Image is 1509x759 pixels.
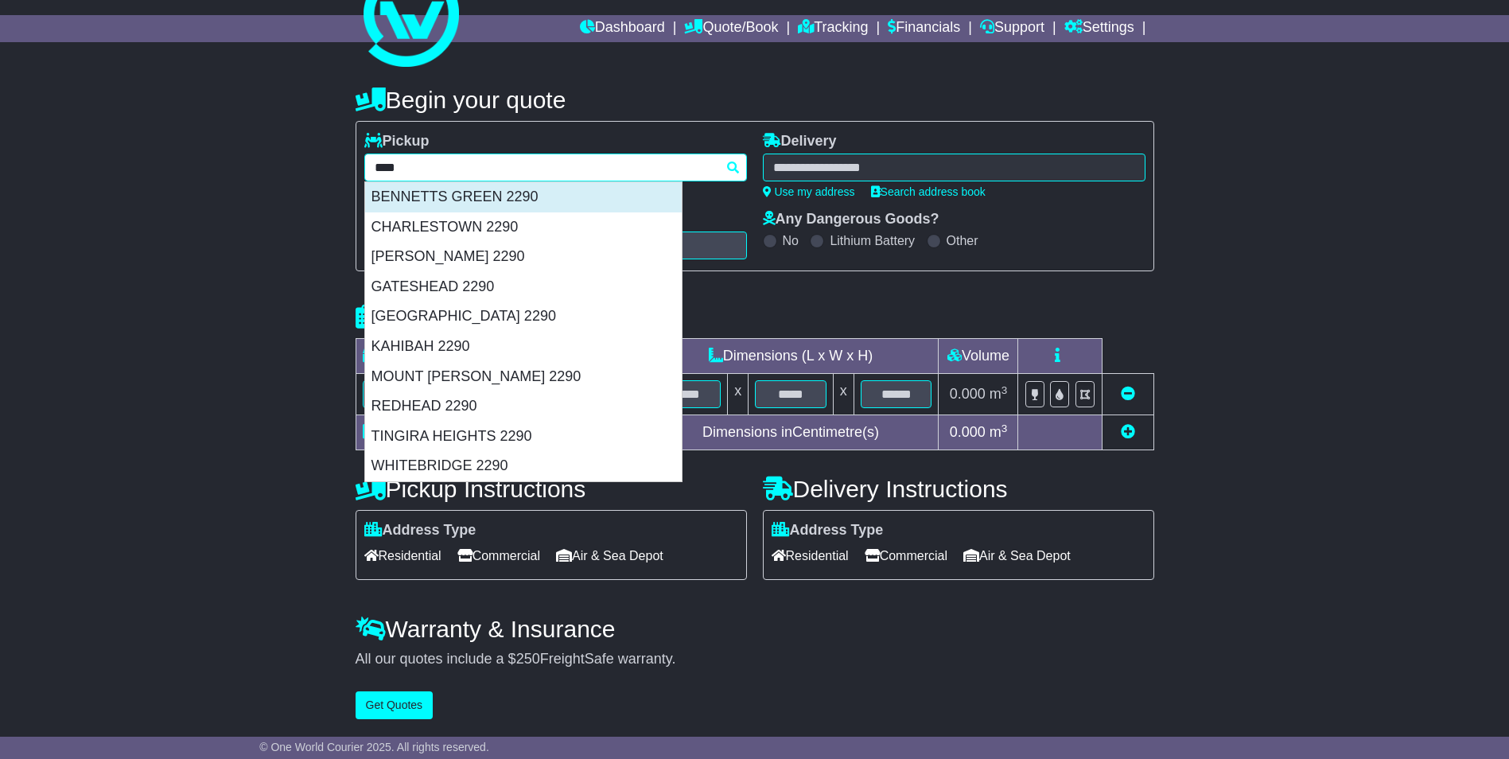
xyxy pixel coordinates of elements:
a: Support [980,15,1044,42]
td: Dimensions in Centimetre(s) [643,415,939,450]
span: Commercial [457,543,540,568]
div: TINGIRA HEIGHTS 2290 [365,422,682,452]
span: 0.000 [950,386,986,402]
h4: Warranty & Insurance [356,616,1154,642]
h4: Delivery Instructions [763,476,1154,502]
td: x [728,374,749,415]
h4: Package details | [356,304,555,330]
div: All our quotes include a $ FreightSafe warranty. [356,651,1154,668]
span: Residential [364,543,441,568]
div: REDHEAD 2290 [365,391,682,422]
div: GATESHEAD 2290 [365,272,682,302]
div: MOUNT [PERSON_NAME] 2290 [365,362,682,392]
a: Quote/Book [684,15,778,42]
span: m [990,386,1008,402]
div: [GEOGRAPHIC_DATA] 2290 [365,302,682,332]
span: Air & Sea Depot [556,543,663,568]
a: Use my address [763,185,855,198]
sup: 3 [1001,384,1008,396]
label: No [783,233,799,248]
a: Add new item [1121,424,1135,440]
td: Dimensions (L x W x H) [643,339,939,374]
label: Delivery [763,133,837,150]
div: BENNETTS GREEN 2290 [365,182,682,212]
span: © One World Courier 2025. All rights reserved. [259,741,489,753]
typeahead: Please provide city [364,154,747,181]
div: CHARLESTOWN 2290 [365,212,682,243]
span: m [990,424,1008,440]
span: 250 [516,651,540,667]
label: Address Type [772,522,884,539]
td: Total [356,415,488,450]
button: Get Quotes [356,691,434,719]
span: Commercial [865,543,947,568]
a: Dashboard [580,15,665,42]
td: x [833,374,854,415]
a: Tracking [798,15,868,42]
label: Pickup [364,133,430,150]
label: Lithium Battery [830,233,915,248]
span: 0.000 [950,424,986,440]
a: Remove this item [1121,386,1135,402]
a: Settings [1064,15,1134,42]
td: Type [356,339,488,374]
h4: Pickup Instructions [356,476,747,502]
span: Residential [772,543,849,568]
a: Financials [888,15,960,42]
div: [PERSON_NAME] 2290 [365,242,682,272]
span: Air & Sea Depot [963,543,1071,568]
sup: 3 [1001,422,1008,434]
label: Other [947,233,978,248]
h4: Begin your quote [356,87,1154,113]
a: Search address book [871,185,986,198]
label: Address Type [364,522,476,539]
div: KAHIBAH 2290 [365,332,682,362]
label: Any Dangerous Goods? [763,211,939,228]
td: Volume [939,339,1018,374]
div: WHITEBRIDGE 2290 [365,451,682,481]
